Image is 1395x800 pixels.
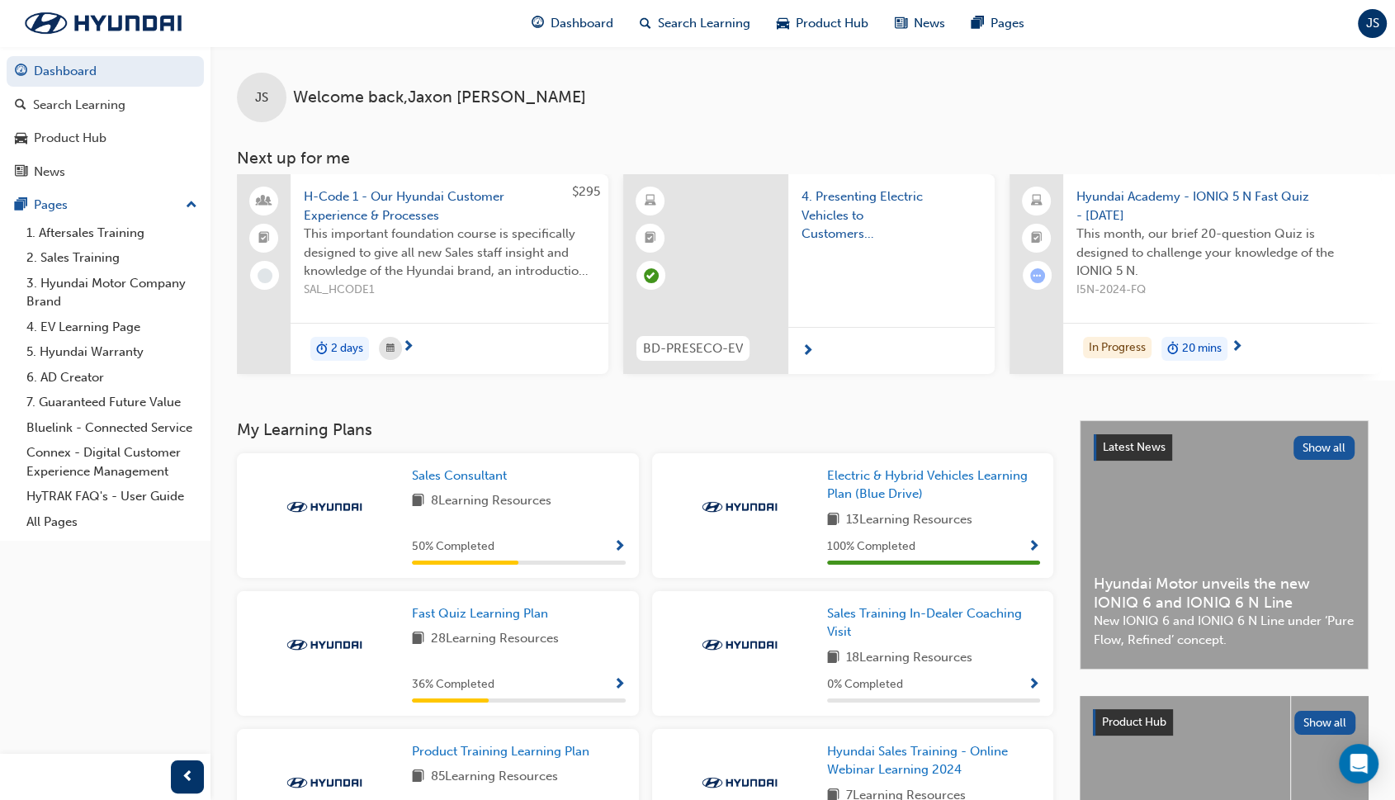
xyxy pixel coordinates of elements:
span: This important foundation course is specifically designed to give all new Sales staff insight and... [304,225,595,281]
span: booktick-icon [645,228,656,249]
a: 2. Sales Training [20,245,204,271]
span: 0 % Completed [827,675,903,694]
span: book-icon [827,648,839,669]
span: booktick-icon [1031,228,1043,249]
a: 1. Aftersales Training [20,220,204,246]
img: Trak [279,499,370,515]
button: DashboardSearch LearningProduct HubNews [7,53,204,190]
span: people-icon [258,191,270,212]
button: Pages [7,190,204,220]
span: news-icon [895,13,907,34]
span: duration-icon [1167,338,1179,360]
a: Product HubShow all [1093,709,1355,736]
span: Show Progress [1028,540,1040,555]
a: 4. EV Learning Page [20,315,204,340]
span: 50 % Completed [412,537,494,556]
span: Show Progress [1028,678,1040,693]
span: 20 mins [1182,339,1222,358]
span: Hyundai Sales Training - Online Webinar Learning 2024 [827,744,1008,778]
button: Show Progress [1028,675,1040,695]
a: Latest NewsShow allHyundai Motor unveils the new IONIQ 6 and IONIQ 6 N LineNew IONIQ 6 and IONIQ ... [1080,420,1369,670]
a: news-iconNews [882,7,958,40]
a: Bluelink - Connected Service [20,415,204,441]
span: booktick-icon [258,228,270,249]
a: 7. Guaranteed Future Value [20,390,204,415]
span: 100 % Completed [827,537,915,556]
a: guage-iconDashboard [518,7,627,40]
a: 3. Hyundai Motor Company Brand [20,271,204,315]
button: JS [1358,9,1387,38]
img: Trak [8,6,198,40]
span: book-icon [827,510,839,531]
span: Sales Training In-Dealer Coaching Visit [827,606,1022,640]
span: book-icon [412,629,424,650]
span: learningRecordVerb_NONE-icon [258,268,272,283]
span: calendar-icon [386,338,395,359]
span: I5N-2024-FQ [1076,281,1368,300]
span: laptop-icon [1031,191,1043,212]
a: Sales Consultant [412,466,513,485]
div: Product Hub [34,129,106,148]
span: Welcome back , Jaxon [PERSON_NAME] [293,88,586,107]
a: Search Learning [7,90,204,121]
a: 6. AD Creator [20,365,204,391]
a: search-iconSearch Learning [627,7,764,40]
a: Latest NewsShow all [1094,434,1355,461]
span: Product Hub [1102,715,1166,729]
div: Search Learning [33,96,125,115]
button: Show all [1294,711,1356,735]
img: Trak [694,637,785,653]
span: next-icon [402,340,414,355]
span: Pages [991,14,1024,33]
span: pages-icon [972,13,984,34]
a: 5. Hyundai Warranty [20,339,204,365]
span: guage-icon [532,13,544,34]
span: 36 % Completed [412,675,494,694]
span: Hyundai Motor unveils the new IONIQ 6 and IONIQ 6 N Line [1094,575,1355,612]
a: Electric & Hybrid Vehicles Learning Plan (Blue Drive) [827,466,1041,504]
button: Show Progress [613,537,626,557]
button: Show Progress [613,675,626,695]
span: Product Training Learning Plan [412,744,589,759]
span: search-icon [15,98,26,113]
a: pages-iconPages [958,7,1038,40]
span: Latest News [1103,440,1166,454]
span: SAL_HCODE1 [304,281,595,300]
span: 2 days [331,339,363,358]
button: Show Progress [1028,537,1040,557]
span: search-icon [640,13,651,34]
span: next-icon [1231,340,1243,355]
span: learningRecordVerb_ATTEMPT-icon [1030,268,1045,283]
h3: My Learning Plans [237,420,1053,439]
span: News [914,14,945,33]
span: Dashboard [551,14,613,33]
span: Product Hub [796,14,868,33]
a: Product Hub [7,123,204,154]
span: duration-icon [316,338,328,360]
span: Show Progress [613,540,626,555]
span: H-Code 1 - Our Hyundai Customer Experience & Processes [304,187,595,225]
span: car-icon [777,13,789,34]
img: Trak [279,637,370,653]
a: Connex - Digital Customer Experience Management [20,440,204,484]
span: book-icon [412,491,424,512]
span: prev-icon [182,767,194,788]
img: Trak [694,774,785,791]
span: 85 Learning Resources [431,767,558,788]
span: 13 Learning Resources [846,510,972,531]
span: 4. Presenting Electric Vehicles to Customers (Charging) [802,187,981,244]
div: In Progress [1083,337,1151,359]
span: 28 Learning Resources [431,629,559,650]
span: BD-PRESECO-EV [643,339,743,358]
img: Trak [279,774,370,791]
a: BD-PRESECO-EV4. Presenting Electric Vehicles to Customers (Charging) [623,174,995,374]
span: learningResourceType_ELEARNING-icon [645,191,656,212]
span: car-icon [15,131,27,146]
h3: Next up for me [210,149,1395,168]
div: Pages [34,196,68,215]
span: next-icon [802,344,814,359]
span: news-icon [15,165,27,180]
span: New IONIQ 6 and IONIQ 6 N Line under ‘Pure Flow, Refined’ concept. [1094,612,1355,649]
